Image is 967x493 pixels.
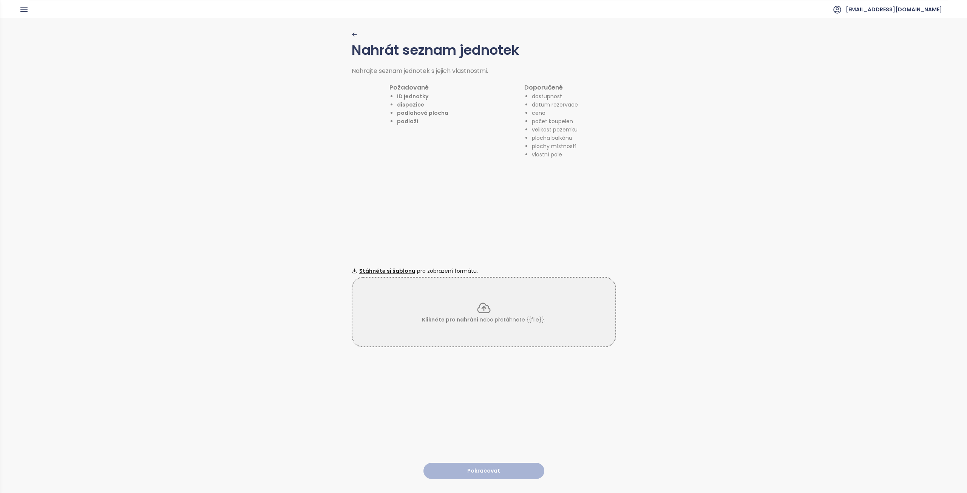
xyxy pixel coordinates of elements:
p: nebo přetáhněte {{file}}. [422,315,545,324]
li: počet koupelen [532,117,578,125]
div: pro zobrazení formátu. [352,267,616,275]
span: Nahrajte seznam jednotek s jejich vlastnostmi. [352,66,488,75]
a: Stáhněte si šablonupro zobrazení formátu. [352,267,616,275]
li: podlaží [397,117,448,125]
button: Pokračovat [423,463,544,479]
li: dostupnost [532,92,578,100]
li: dispozice [397,100,448,109]
li: datum rezervace [532,100,578,109]
h1: Požadované [389,83,448,92]
li: ID jednotky [397,92,448,100]
span: Stáhněte si šablonu [359,267,415,275]
h1: Doporučené [524,83,578,92]
h1: Nahrát seznam jednotek [352,40,616,67]
li: vlastní pole [532,150,578,159]
span: Klikněte pro nahrání [422,316,478,323]
li: cena [532,109,578,117]
li: plocha balkónu [532,134,578,142]
li: podlahová plocha [397,109,448,117]
span: [EMAIL_ADDRESS][DOMAIN_NAME] [846,0,942,19]
li: plochy místností [532,142,578,150]
li: velikost pozemku [532,125,578,134]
